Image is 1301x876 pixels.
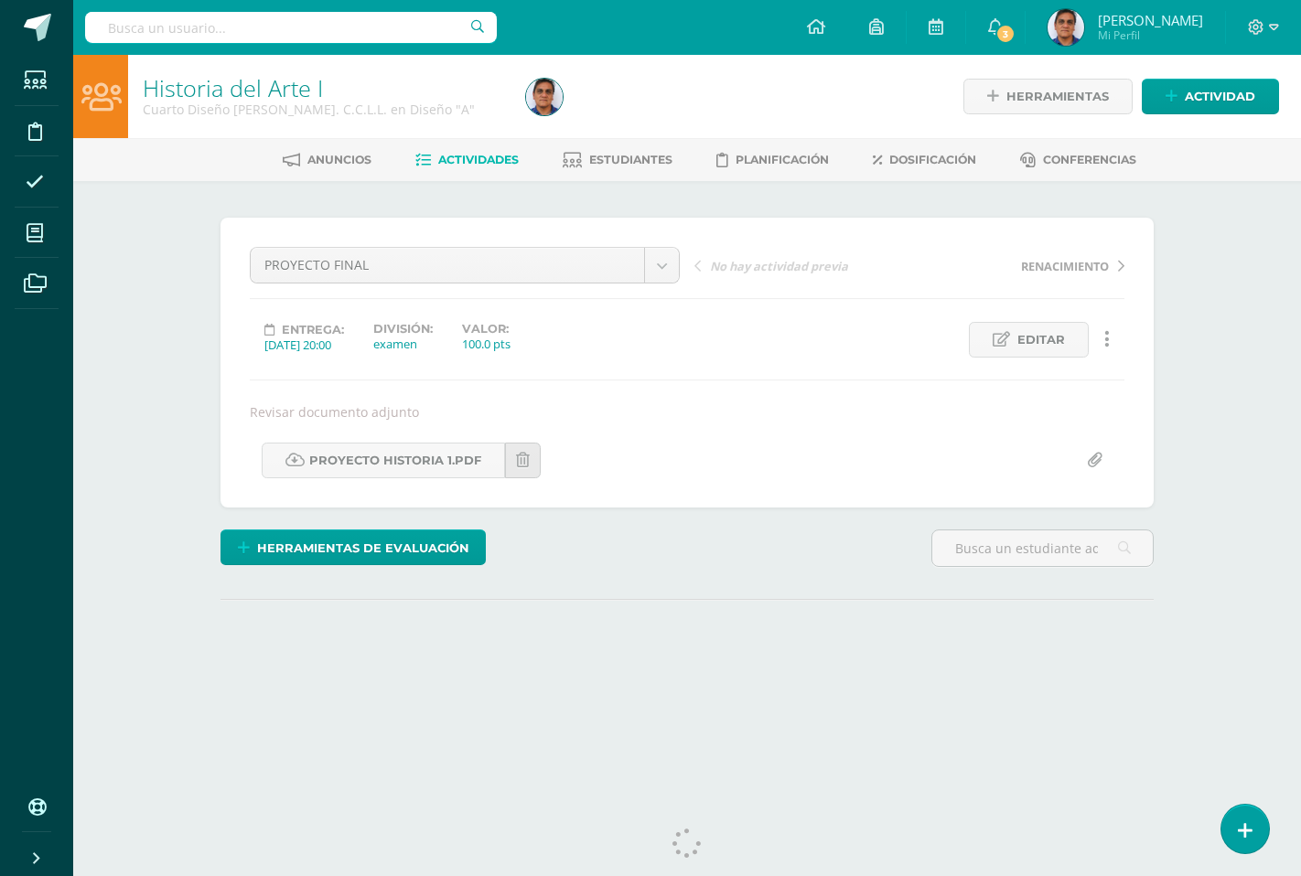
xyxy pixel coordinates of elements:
h1: Historia del Arte I [143,75,504,101]
span: 3 [995,24,1016,44]
a: Historia del Arte I [143,72,323,103]
span: Dosificación [889,153,976,166]
a: Estudiantes [563,145,672,175]
span: RENACIMIENTO [1021,258,1109,274]
div: Revisar documento adjunto [242,403,1132,421]
a: Anuncios [283,145,371,175]
span: PROYECTO FINAL [264,248,630,283]
a: Dosificación [873,145,976,175]
span: Actividad [1185,80,1255,113]
a: RENACIMIENTO [909,256,1124,274]
a: PROYECTO FINAL [251,248,679,283]
a: Proyecto Historia 1.pdf [262,443,505,478]
a: Herramientas [963,79,1133,114]
a: Herramientas de evaluación [220,529,486,565]
a: Planificación [716,145,829,175]
span: [PERSON_NAME] [1098,11,1203,29]
a: Actividad [1142,79,1279,114]
input: Busca un usuario... [85,12,497,43]
a: Actividades [415,145,519,175]
span: Mi Perfil [1098,27,1203,43]
input: Busca un estudiante aquí... [932,530,1153,566]
span: Conferencias [1043,153,1136,166]
div: [DATE] 20:00 [264,337,344,353]
div: 100.0 pts [462,336,511,352]
span: Estudiantes [589,153,672,166]
span: Herramientas de evaluación [257,531,469,565]
span: Editar [1017,323,1065,357]
label: División: [373,322,433,336]
img: 273b6853e3968a0849ea5b67cbf1d59c.png [526,79,563,115]
span: No hay actividad previa [710,258,848,274]
div: Cuarto Diseño Bach. C.C.L.L. en Diseño 'A' [143,101,504,118]
img: 273b6853e3968a0849ea5b67cbf1d59c.png [1048,9,1084,46]
label: Valor: [462,322,511,336]
span: Actividades [438,153,519,166]
a: Conferencias [1020,145,1136,175]
span: Entrega: [282,323,344,337]
span: Anuncios [307,153,371,166]
span: Planificación [736,153,829,166]
div: examen [373,336,433,352]
span: Herramientas [1006,80,1109,113]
